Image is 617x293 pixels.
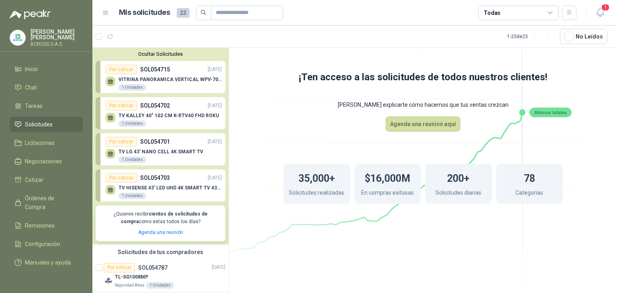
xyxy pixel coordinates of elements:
div: 1 Unidades [146,282,174,289]
div: Por cotizar [104,263,135,273]
span: Chat [25,83,37,92]
p: [DATE] [208,66,222,73]
a: Inicio [10,61,83,77]
button: No Leídos [560,29,607,44]
p: [DATE] [212,264,225,271]
p: ¿Quieres recibir como estas todos los días? [100,210,221,226]
span: Configuración [25,240,60,248]
div: 1 Unidades [118,157,146,163]
span: 1 [601,4,610,11]
button: 1 [593,6,607,20]
span: 23 [177,8,190,18]
a: Licitaciones [10,135,83,151]
a: Chat [10,80,83,95]
div: 1 Unidades [118,120,146,127]
p: BCROSS S.A.S. [31,42,83,47]
a: Configuración [10,236,83,252]
span: Remisiones [25,221,55,230]
a: Remisiones [10,218,83,233]
p: SOL054702 [140,101,170,110]
span: Tareas [25,102,43,110]
a: Por cotizarSOL054703[DATE] TV HISENSE 43' LED UHD 4K SMART TV 43A6N1 Unidades [96,169,225,201]
div: 1 Unidades [118,193,146,199]
button: Ocultar Solicitudes [96,51,225,57]
p: Solicitudes diarias [435,188,481,199]
p: Categorias [515,188,543,199]
p: Solicitudes realizadas [289,188,344,199]
span: Manuales y ayuda [25,258,71,267]
a: Órdenes de Compra [10,191,83,215]
p: TL-SG1008MP [115,273,148,281]
div: 1 Unidades [118,84,146,91]
p: [DATE] [208,102,222,110]
p: [DATE] [208,138,222,146]
a: Agenda una reunión [138,230,183,235]
h1: 78 [524,169,535,186]
p: VITRINA PANORAMICA VERTICAL WPV-700FA [118,77,222,82]
a: Por cotizarSOL054702[DATE] TV KALLEY 40" 102 CM K-RTV40 FHD ROKU1 Unidades [96,97,225,129]
p: SOL054703 [140,173,170,182]
p: En compras exitosas [361,188,414,199]
span: Inicio [25,65,38,73]
span: Solicitudes [25,120,53,129]
span: search [201,10,206,15]
p: Seguridad Atlas [115,282,145,289]
a: Negociaciones [10,154,83,169]
span: Negociaciones [25,157,62,166]
p: [DATE] [208,174,222,182]
span: Licitaciones [25,138,55,147]
p: SOL054787 [138,265,168,271]
p: SOL054715 [140,65,170,74]
img: Logo peakr [10,10,51,19]
div: Ocultar SolicitudesPor cotizarSOL054715[DATE] VITRINA PANORAMICA VERTICAL WPV-700FA1 UnidadesPor ... [92,48,229,244]
span: Cotizar [25,175,43,184]
a: Manuales y ayuda [10,255,83,270]
p: TV HISENSE 43' LED UHD 4K SMART TV 43A6N [118,185,222,191]
div: Por cotizar [106,65,137,74]
h1: $16,000M [365,169,410,186]
a: Por cotizarSOL054715[DATE] VITRINA PANORAMICA VERTICAL WPV-700FA1 Unidades [96,61,225,93]
div: Por cotizar [106,101,137,110]
div: 1 - 23 de 23 [507,30,554,43]
a: Por cotizarSOL054787[DATE] Company LogoTL-SG1008MPSeguridad Atlas1 Unidades [92,260,229,292]
h1: Mis solicitudes [119,7,170,18]
button: Agenda una reunion aquí [386,116,460,132]
b: cientos de solicitudes de compra [121,211,208,224]
div: Solicitudes de tus compradores [92,244,229,260]
img: Company Logo [10,30,25,45]
a: Tareas [10,98,83,114]
a: Cotizar [10,172,83,187]
h1: 200+ [447,169,470,186]
p: SOL054701 [140,137,170,146]
p: TV LG 43' NANO CELL 4K SMART TV [118,149,203,155]
p: TV KALLEY 40" 102 CM K-RTV40 FHD ROKU [118,113,219,118]
a: Solicitudes [10,117,83,132]
h1: 35,000+ [298,169,335,186]
span: Órdenes de Compra [25,194,75,212]
div: Por cotizar [106,137,137,146]
p: [PERSON_NAME] [PERSON_NAME] [31,29,83,40]
a: Por cotizarSOL054701[DATE] TV LG 43' NANO CELL 4K SMART TV1 Unidades [96,133,225,165]
div: Por cotizar [106,173,137,183]
img: Company Logo [104,276,113,285]
div: Todas [484,8,501,17]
